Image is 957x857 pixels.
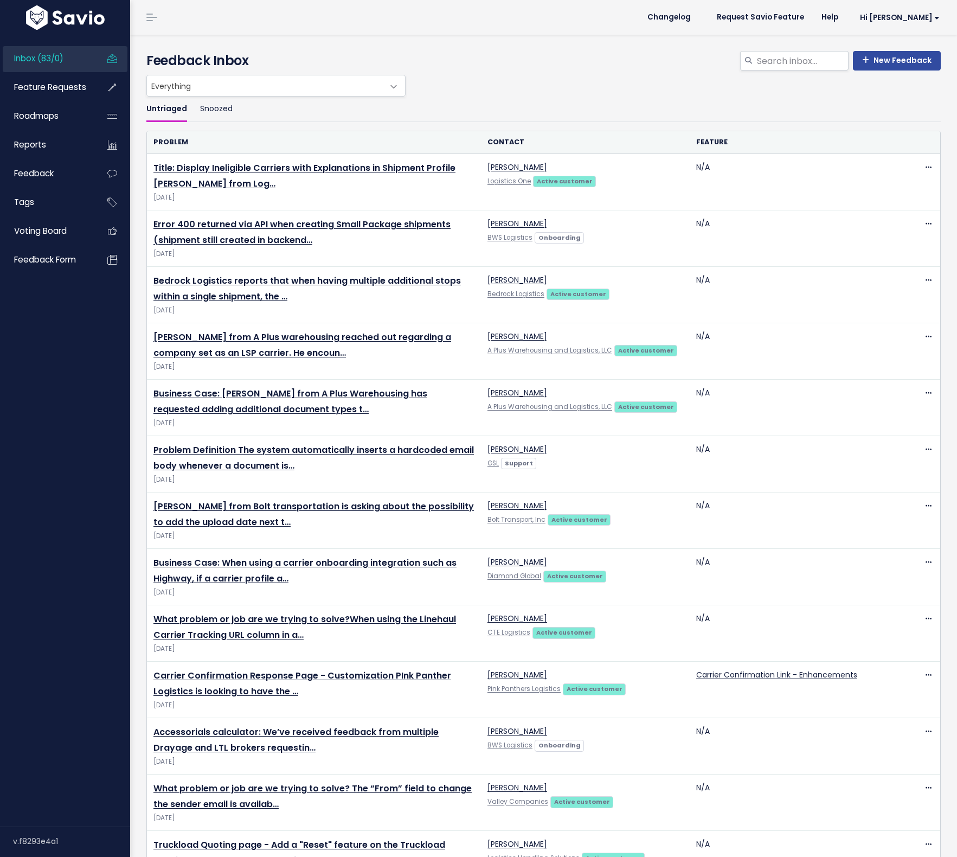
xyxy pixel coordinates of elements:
a: New Feedback [853,51,941,71]
a: Feedback form [3,247,90,272]
td: N/A [690,493,898,549]
a: Inbox (83/0) [3,46,90,71]
a: Logistics One [487,177,531,186]
span: [DATE] [153,418,474,429]
a: Feature Requests [3,75,90,100]
a: Diamond Global [487,572,541,580]
a: [PERSON_NAME] [487,162,547,172]
a: [PERSON_NAME] [487,782,547,793]
a: [PERSON_NAME] [487,839,547,849]
span: Roadmaps [14,110,59,121]
a: Active customer [532,626,595,637]
td: N/A [690,267,898,323]
td: N/A [690,436,898,493]
span: Voting Board [14,225,67,236]
a: [PERSON_NAME] [487,613,547,624]
a: [PERSON_NAME] [487,387,547,398]
a: [PERSON_NAME] from A Plus warehousing reached out regarding a company set as an LSP carrier. He e... [153,331,451,359]
a: Pink Panthers Logistics [487,685,561,693]
a: Accessorials calculator: We’ve received feedback from multiple Drayage and LTL brokers requestin… [153,726,439,754]
a: Active customer [548,514,611,525]
a: Valley Companies [487,797,548,806]
strong: Active customer [537,177,593,186]
span: [DATE] [153,756,474,768]
div: v.f8293e4a1 [13,827,130,855]
td: N/A [690,549,898,605]
span: [DATE] [153,813,474,824]
span: [DATE] [153,192,474,203]
a: Snoozed [200,97,233,122]
th: Problem [147,131,481,154]
a: What problem or job are we trying to solve? The “From” field to change the sender email is availab… [153,782,472,810]
span: Reports [14,139,46,150]
strong: Active customer [618,346,674,355]
strong: Active customer [554,797,610,806]
a: CTE Logistics [487,628,530,637]
a: Active customer [533,175,596,186]
a: [PERSON_NAME] [487,274,547,285]
strong: Support [505,459,533,468]
strong: Onboarding [538,233,581,242]
a: [PERSON_NAME] [487,500,547,511]
a: Onboarding [535,739,584,750]
a: [PERSON_NAME] [487,218,547,229]
a: Tags [3,190,90,215]
a: BWS Logistics [487,741,532,750]
a: Carrier Confirmation Response Page - Customization PInk Panther Logistics is looking to have the … [153,669,451,698]
td: N/A [690,718,898,775]
a: A Plus Warehousing and Logistics, LLC [487,402,612,411]
td: N/A [690,380,898,436]
a: Bolt Transport, Inc [487,515,545,524]
span: [DATE] [153,643,474,655]
td: N/A [690,154,898,210]
th: Contact [481,131,690,154]
a: Help [813,9,847,25]
a: Active customer [543,570,606,581]
strong: Onboarding [538,741,581,750]
strong: Active customer [536,628,592,637]
strong: Active customer [547,572,603,580]
a: A Plus Warehousing and Logistics, LLC [487,346,612,355]
a: Active customer [547,288,609,299]
a: Request Savio Feature [708,9,813,25]
a: [PERSON_NAME] [487,444,547,455]
strong: Active customer [550,290,606,298]
span: [DATE] [153,587,474,598]
span: [DATE] [153,700,474,711]
a: Untriaged [146,97,187,122]
td: N/A [690,775,898,831]
span: Feature Requests [14,81,86,93]
ul: Filter feature requests [146,97,941,122]
a: [PERSON_NAME] [487,331,547,342]
td: N/A [690,323,898,380]
img: logo-white.9d6f32f41409.svg [23,5,107,30]
a: Voting Board [3,219,90,244]
a: Business Case: When using a carrier onboarding integration such as Highway, if a carrier profile a… [153,557,457,585]
span: Changelog [647,14,691,21]
span: [DATE] [153,248,474,260]
a: Active customer [614,344,677,355]
a: What problem or job are we trying to solve?When using the Linehaul Carrier Tracking URL column in a… [153,613,456,641]
strong: Active customer [551,515,607,524]
span: Feedback [14,168,54,179]
span: Everything [146,75,406,97]
input: Search inbox... [756,51,849,71]
a: [PERSON_NAME] from Bolt transportation is asking about the possibility to add the upload date nex... [153,500,474,528]
th: Feature [690,131,898,154]
a: Feedback [3,161,90,186]
a: BWS Logistics [487,233,532,242]
span: [DATE] [153,530,474,542]
span: [DATE] [153,361,474,373]
a: Active customer [614,401,677,412]
a: Reports [3,132,90,157]
h4: Feedback Inbox [146,51,941,71]
a: Hi [PERSON_NAME] [847,9,948,26]
span: Inbox (83/0) [14,53,63,64]
td: N/A [690,605,898,662]
a: [PERSON_NAME] [487,726,547,737]
a: Problem Definition The system automatically inserts a hardcoded email body whenever a document is… [153,444,474,472]
a: [PERSON_NAME] [487,669,547,680]
a: [PERSON_NAME] [487,557,547,567]
strong: Active customer [567,685,622,693]
a: Bedrock Logistics [487,290,544,298]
